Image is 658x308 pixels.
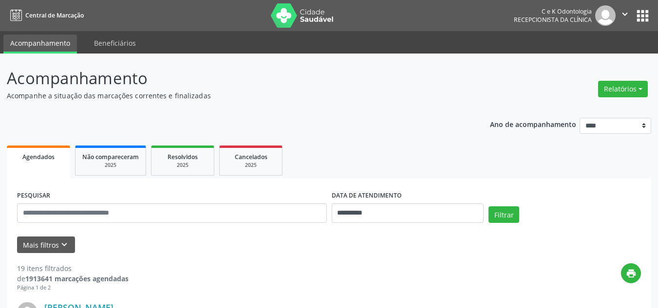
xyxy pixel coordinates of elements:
[595,5,616,26] img: img
[489,206,519,223] button: Filtrar
[82,153,139,161] span: Não compareceram
[59,239,70,250] i: keyboard_arrow_down
[616,5,634,26] button: 
[17,236,75,254] button: Mais filtroskeyboard_arrow_down
[17,263,129,273] div: 19 itens filtrados
[490,118,576,130] p: Ano de acompanhamento
[87,35,143,52] a: Beneficiários
[82,162,139,169] div: 2025
[332,188,402,203] label: DATA DE ATENDIMENTO
[7,66,458,91] p: Acompanhamento
[3,35,77,54] a: Acompanhamento
[226,162,275,169] div: 2025
[158,162,207,169] div: 2025
[25,11,84,19] span: Central de Marcação
[514,16,592,24] span: Recepcionista da clínica
[25,274,129,283] strong: 1913641 marcações agendadas
[634,7,651,24] button: apps
[7,7,84,23] a: Central de Marcação
[17,284,129,292] div: Página 1 de 2
[168,153,198,161] span: Resolvidos
[620,9,630,19] i: 
[17,188,50,203] label: PESQUISAR
[514,7,592,16] div: C e K Odontologia
[17,273,129,284] div: de
[235,153,267,161] span: Cancelados
[621,263,641,283] button: print
[598,81,648,97] button: Relatórios
[7,91,458,101] p: Acompanhe a situação das marcações correntes e finalizadas
[22,153,55,161] span: Agendados
[626,268,637,279] i: print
